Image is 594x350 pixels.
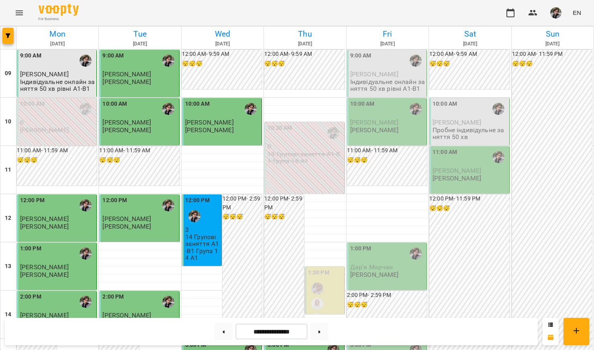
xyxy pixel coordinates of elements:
h6: 10 [5,117,11,126]
img: Микита [80,55,92,67]
img: Микита [80,103,92,115]
h6: 😴😴😴 [347,156,427,165]
p: [PERSON_NAME] [102,78,151,85]
img: Абігейл [311,282,323,295]
span: [PERSON_NAME] [20,263,69,271]
label: 1:00 PM [20,244,41,253]
img: Микита [162,296,174,308]
label: 2:00 PM [102,293,124,301]
img: Микита [162,103,174,115]
span: EN [573,8,581,17]
p: [PERSON_NAME] [350,271,399,278]
h6: [DATE] [430,40,510,48]
h6: [DATE] [513,40,592,48]
h6: 13 [5,262,11,271]
label: 1:00 PM [350,244,372,253]
img: Микита [410,55,422,67]
p: [PERSON_NAME] [185,127,234,133]
label: 10:00 AM [350,100,375,108]
p: [PERSON_NAME] [102,127,151,133]
label: 2:00 PM [20,293,41,301]
p: [PERSON_NAME] [102,223,151,230]
h6: 😴😴😴 [182,59,262,68]
p: 0 [20,119,95,126]
p: [PERSON_NAME] [350,127,399,133]
div: Микита [162,55,174,67]
img: Анастасія [311,298,323,310]
img: Микита [492,103,504,115]
label: 10:00 AM [20,100,45,108]
label: 12:00 PM [20,196,45,205]
img: Микита [80,296,92,308]
h6: 12:00 AM - 11:59 PM [512,50,592,59]
h6: [DATE] [18,40,97,48]
h6: Sun [513,28,592,40]
span: [PERSON_NAME] [102,119,151,126]
h6: Thu [265,28,345,40]
p: Пробне індивідульне заняття 50 хв [433,127,507,141]
p: [PERSON_NAME] [20,271,69,278]
img: Микита [80,199,92,211]
label: 10:30 AM [267,124,292,133]
img: Микита [188,210,200,222]
h6: 2:00 PM - 2:59 PM [347,291,427,300]
h6: 12:00 PM - 2:59 PM [222,194,262,212]
span: [PERSON_NAME] [433,167,481,174]
h6: 😴😴😴 [429,59,509,68]
h6: 😴😴😴 [99,156,179,165]
label: 9:00 AM [350,51,372,60]
h6: Wed [183,28,262,40]
h6: 😴😴😴 [264,213,304,221]
h6: 12:00 AM - 9:59 AM [182,50,262,59]
span: [PERSON_NAME] [185,119,234,126]
h6: 11:00 AM - 11:59 AM [17,146,97,155]
h6: 12:00 AM - 9:59 AM [264,50,344,59]
img: Микита [80,248,92,260]
h6: 12:00 PM - 2:59 PM [264,194,304,212]
h6: Sat [430,28,510,40]
p: [PERSON_NAME] [433,175,481,182]
p: 14 Групові заняття А1-В1 Група 14 А1 [185,233,220,261]
p: Індивідуальне онлайн заняття 50 хв рівні А1-В1 [20,78,95,92]
label: 12:00 PM [102,196,127,205]
label: 10:00 AM [433,100,457,108]
img: Voopty Logo [39,4,79,16]
label: 9:00 AM [102,51,124,60]
h6: 12:00 PM - 11:59 PM [429,194,509,203]
h6: 😴😴😴 [17,156,97,165]
h6: Mon [18,28,97,40]
span: [PERSON_NAME] [350,119,399,126]
span: [PERSON_NAME] [102,215,151,223]
h6: Fri [348,28,427,40]
img: Микита [410,248,422,260]
h6: 😴😴😴 [264,59,344,68]
h6: 14 [5,310,11,319]
label: 1:30 PM [308,268,329,277]
span: [PERSON_NAME] [20,311,69,319]
h6: 11:00 AM - 11:59 AM [99,146,179,155]
h6: 😴😴😴 [512,59,592,68]
h6: [DATE] [348,40,427,48]
img: Микита [492,151,504,163]
img: Микита [162,199,174,211]
button: Menu [10,3,29,23]
img: Микита [327,127,339,139]
p: 18 Групові заняття А1-В1 Група 18 А1 [267,151,342,165]
img: Микита [245,103,257,115]
h6: 09 [5,69,11,78]
h6: 😴😴😴 [347,301,427,309]
span: Дар'я Марчан [350,263,393,271]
